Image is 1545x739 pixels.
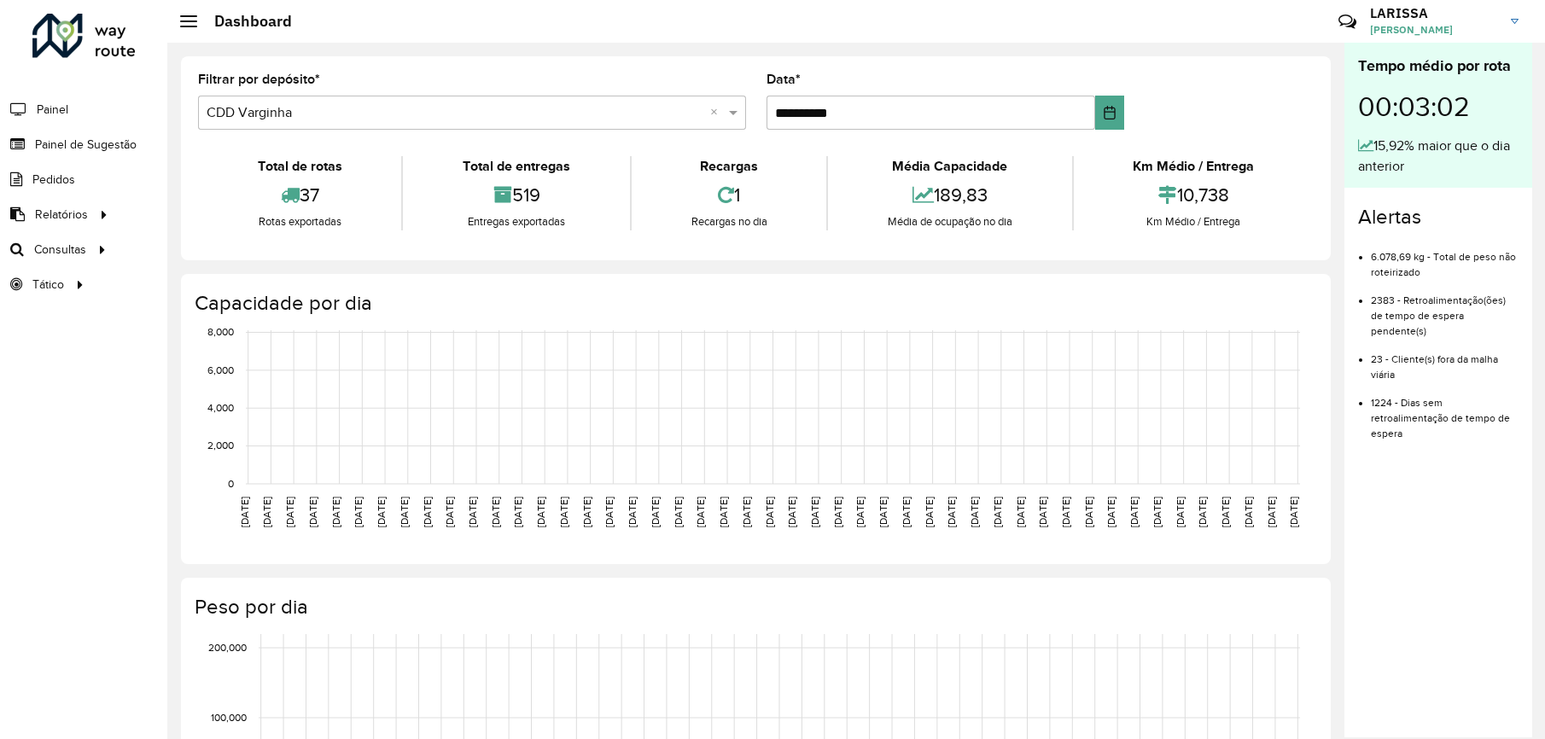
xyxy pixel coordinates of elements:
[924,497,935,527] text: [DATE]
[603,497,615,527] text: [DATE]
[207,402,234,413] text: 4,000
[710,102,725,123] span: Clear all
[1015,497,1026,527] text: [DATE]
[399,497,410,527] text: [DATE]
[1095,96,1124,130] button: Choose Date
[195,595,1314,620] h4: Peso por dia
[195,291,1314,316] h4: Capacidade por dia
[832,156,1067,177] div: Média Capacidade
[35,206,88,224] span: Relatórios
[207,440,234,451] text: 2,000
[1370,5,1498,21] h3: LARISSA
[764,497,775,527] text: [DATE]
[901,497,912,527] text: [DATE]
[1060,497,1071,527] text: [DATE]
[228,478,234,489] text: 0
[636,177,822,213] div: 1
[444,497,455,527] text: [DATE]
[1037,497,1048,527] text: [DATE]
[809,497,820,527] text: [DATE]
[581,497,592,527] text: [DATE]
[208,642,247,653] text: 200,000
[673,497,684,527] text: [DATE]
[1371,280,1519,339] li: 2383 - Retroalimentação(ões) de tempo de espera pendente(s)
[261,497,272,527] text: [DATE]
[1078,213,1309,230] div: Km Médio / Entrega
[832,213,1067,230] div: Média de ocupação no dia
[1128,497,1140,527] text: [DATE]
[202,213,397,230] div: Rotas exportadas
[832,497,843,527] text: [DATE]
[718,497,729,527] text: [DATE]
[198,69,320,90] label: Filtrar por depósito
[34,241,86,259] span: Consultas
[1358,205,1519,230] h4: Alertas
[1266,497,1277,527] text: [DATE]
[535,497,546,527] text: [DATE]
[35,136,137,154] span: Painel de Sugestão
[376,497,387,527] text: [DATE]
[1105,497,1116,527] text: [DATE]
[512,497,523,527] text: [DATE]
[627,497,638,527] text: [DATE]
[407,213,625,230] div: Entregas exportadas
[490,497,501,527] text: [DATE]
[1078,177,1309,213] div: 10,738
[32,276,64,294] span: Tático
[407,156,625,177] div: Total de entregas
[1175,497,1186,527] text: [DATE]
[207,364,234,375] text: 6,000
[407,177,625,213] div: 519
[1151,497,1163,527] text: [DATE]
[650,497,661,527] text: [DATE]
[558,497,569,527] text: [DATE]
[1371,236,1519,280] li: 6.078,69 kg - Total de peso não roteirizado
[202,177,397,213] div: 37
[1358,136,1519,177] div: 15,92% maior que o dia anterior
[32,171,75,189] span: Pedidos
[992,497,1003,527] text: [DATE]
[284,497,295,527] text: [DATE]
[1083,497,1094,527] text: [DATE]
[946,497,957,527] text: [DATE]
[741,497,752,527] text: [DATE]
[1288,497,1299,527] text: [DATE]
[767,69,801,90] label: Data
[877,497,889,527] text: [DATE]
[1243,497,1254,527] text: [DATE]
[636,213,822,230] div: Recargas no dia
[695,497,706,527] text: [DATE]
[330,497,341,527] text: [DATE]
[239,497,250,527] text: [DATE]
[211,712,247,723] text: 100,000
[1371,382,1519,441] li: 1224 - Dias sem retroalimentação de tempo de espera
[854,497,866,527] text: [DATE]
[969,497,980,527] text: [DATE]
[1197,497,1208,527] text: [DATE]
[1370,22,1498,38] span: [PERSON_NAME]
[37,101,68,119] span: Painel
[1220,497,1231,527] text: [DATE]
[202,156,397,177] div: Total de rotas
[1371,339,1519,382] li: 23 - Cliente(s) fora da malha viária
[1329,3,1366,40] a: Contato Rápido
[467,497,478,527] text: [DATE]
[1358,55,1519,78] div: Tempo médio por rota
[1078,156,1309,177] div: Km Médio / Entrega
[307,497,318,527] text: [DATE]
[832,177,1067,213] div: 189,83
[636,156,822,177] div: Recargas
[353,497,364,527] text: [DATE]
[786,497,797,527] text: [DATE]
[1358,78,1519,136] div: 00:03:02
[207,327,234,338] text: 8,000
[422,497,433,527] text: [DATE]
[197,12,292,31] h2: Dashboard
